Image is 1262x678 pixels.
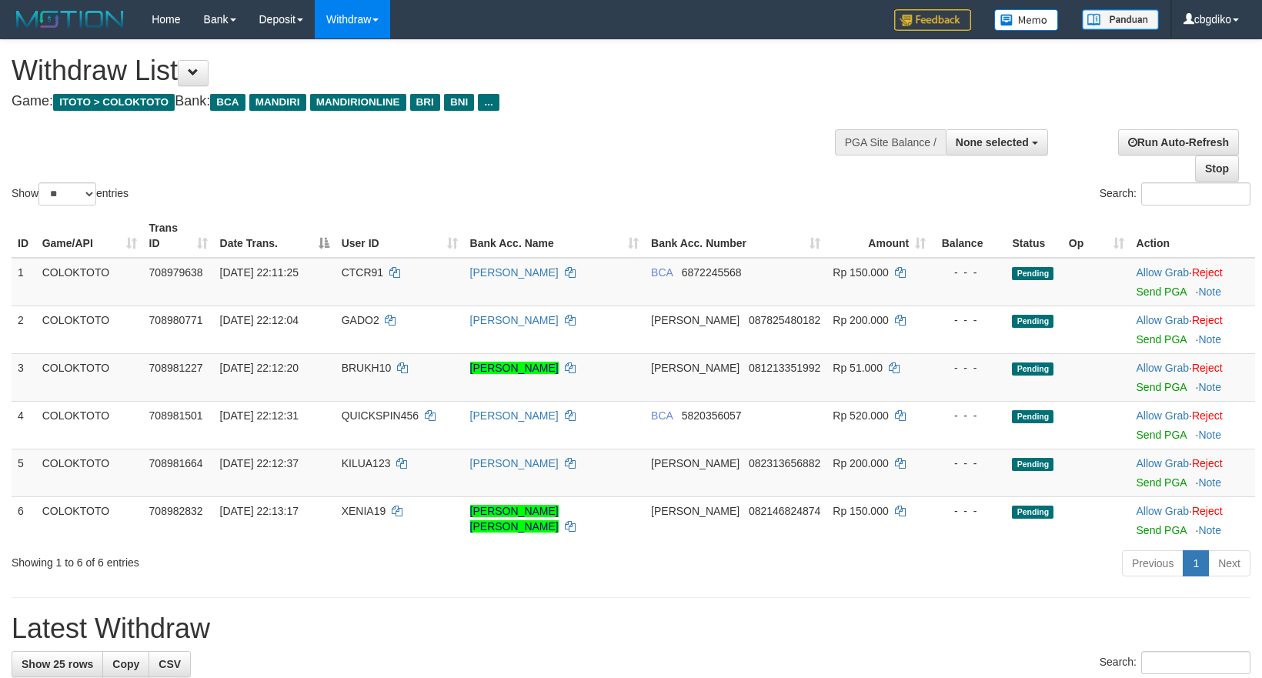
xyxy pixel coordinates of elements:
[36,306,143,353] td: COLOKTOTO
[470,266,559,279] a: [PERSON_NAME]
[1130,258,1255,306] td: ·
[12,258,36,306] td: 1
[1137,314,1189,326] a: Allow Grab
[1006,214,1062,258] th: Status
[1137,286,1187,298] a: Send PGA
[938,408,1000,423] div: - - -
[1137,333,1187,346] a: Send PGA
[1192,409,1223,422] a: Reject
[12,449,36,496] td: 5
[1130,214,1255,258] th: Action
[1100,651,1250,674] label: Search:
[1198,476,1221,489] a: Note
[220,409,299,422] span: [DATE] 22:12:31
[1082,9,1159,30] img: panduan.png
[12,496,36,544] td: 6
[1137,505,1192,517] span: ·
[1063,214,1130,258] th: Op: activate to sort column ascending
[342,409,419,422] span: QUICKSPIN456
[342,362,392,374] span: BRUKH10
[749,505,820,517] span: Copy 082146824874 to clipboard
[12,94,826,109] h4: Game: Bank:
[12,306,36,353] td: 2
[651,314,740,326] span: [PERSON_NAME]
[1130,496,1255,544] td: ·
[1012,506,1053,519] span: Pending
[1183,550,1209,576] a: 1
[1192,362,1223,374] a: Reject
[938,312,1000,328] div: - - -
[1137,266,1189,279] a: Allow Grab
[149,505,203,517] span: 708982832
[651,457,740,469] span: [PERSON_NAME]
[1137,409,1192,422] span: ·
[833,409,888,422] span: Rp 520.000
[1118,129,1239,155] a: Run Auto-Refresh
[1198,333,1221,346] a: Note
[932,214,1006,258] th: Balance
[1141,651,1250,674] input: Search:
[1192,505,1223,517] a: Reject
[410,94,440,111] span: BRI
[1137,476,1187,489] a: Send PGA
[1130,306,1255,353] td: ·
[149,409,203,422] span: 708981501
[1198,286,1221,298] a: Note
[894,9,971,31] img: Feedback.jpg
[645,214,826,258] th: Bank Acc. Number: activate to sort column ascending
[159,658,181,670] span: CSV
[210,94,245,111] span: BCA
[1137,409,1189,422] a: Allow Grab
[835,129,946,155] div: PGA Site Balance /
[336,214,464,258] th: User ID: activate to sort column ascending
[12,182,129,205] label: Show entries
[651,362,740,374] span: [PERSON_NAME]
[214,214,336,258] th: Date Trans.: activate to sort column descending
[833,314,888,326] span: Rp 200.000
[36,449,143,496] td: COLOKTOTO
[470,314,559,326] a: [PERSON_NAME]
[220,314,299,326] span: [DATE] 22:12:04
[1012,458,1053,471] span: Pending
[1141,182,1250,205] input: Search:
[12,651,103,677] a: Show 25 rows
[1137,266,1192,279] span: ·
[149,266,203,279] span: 708979638
[651,409,673,422] span: BCA
[470,409,559,422] a: [PERSON_NAME]
[470,362,559,374] a: [PERSON_NAME]
[1130,401,1255,449] td: ·
[102,651,149,677] a: Copy
[12,549,514,570] div: Showing 1 to 6 of 6 entries
[956,136,1029,149] span: None selected
[1208,550,1250,576] a: Next
[1012,362,1053,376] span: Pending
[220,505,299,517] span: [DATE] 22:13:17
[833,457,888,469] span: Rp 200.000
[249,94,306,111] span: MANDIRI
[1137,524,1187,536] a: Send PGA
[220,457,299,469] span: [DATE] 22:12:37
[833,505,888,517] span: Rp 150.000
[38,182,96,205] select: Showentries
[1130,353,1255,401] td: ·
[1012,267,1053,280] span: Pending
[12,55,826,86] h1: Withdraw List
[53,94,175,111] span: ITOTO > COLOKTOTO
[938,265,1000,280] div: - - -
[833,266,888,279] span: Rp 150.000
[478,94,499,111] span: ...
[310,94,406,111] span: MANDIRIONLINE
[682,266,742,279] span: Copy 6872245568 to clipboard
[1195,155,1239,182] a: Stop
[36,401,143,449] td: COLOKTOTO
[1137,362,1192,374] span: ·
[470,505,559,533] a: [PERSON_NAME] [PERSON_NAME]
[938,503,1000,519] div: - - -
[36,214,143,258] th: Game/API: activate to sort column ascending
[749,457,820,469] span: Copy 082313656882 to clipboard
[749,314,820,326] span: Copy 087825480182 to clipboard
[342,266,383,279] span: CTCR91
[826,214,932,258] th: Amount: activate to sort column ascending
[464,214,645,258] th: Bank Acc. Name: activate to sort column ascending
